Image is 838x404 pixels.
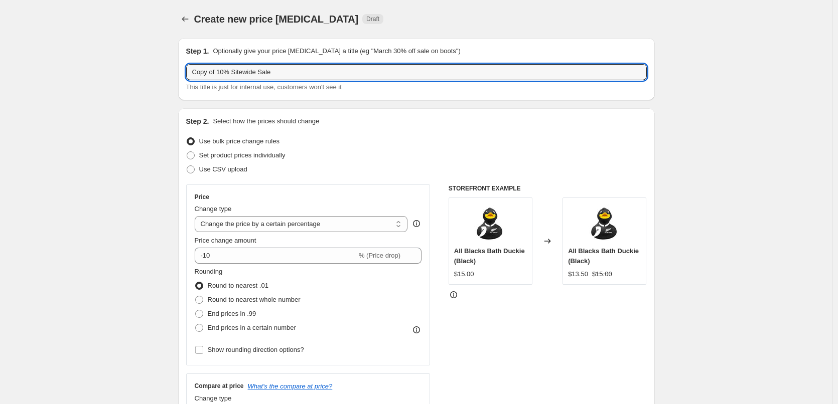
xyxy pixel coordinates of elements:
[585,203,625,243] img: all-blacks-bath-duck-635169071150-7115_80x.jpg
[186,83,342,91] span: This title is just for internal use, customers won't see it
[213,116,319,126] p: Select how the prices should change
[186,116,209,126] h2: Step 2.
[195,394,232,402] span: Change type
[195,248,357,264] input: -15
[186,64,647,80] input: 30% off holiday sale
[568,269,588,279] div: $13.50
[195,268,223,275] span: Rounding
[194,14,359,25] span: Create new price [MEDICAL_DATA]
[195,382,244,390] h3: Compare at price
[195,205,232,213] span: Change type
[199,151,286,159] span: Set product prices individually
[366,15,379,23] span: Draft
[195,237,256,244] span: Price change amount
[199,165,247,173] span: Use CSV upload
[186,46,209,56] h2: Step 1.
[208,296,301,303] span: Round to nearest whole number
[208,310,256,317] span: End prices in .99
[178,12,192,26] button: Price change jobs
[195,193,209,201] h3: Price
[449,184,647,192] h6: STOREFRONT EXAMPLE
[208,346,304,353] span: Show rounding direction options?
[568,247,639,265] span: All Blacks Bath Duckie (Black)
[213,46,460,56] p: Optionally give your price [MEDICAL_DATA] a title (eg "March 30% off sale on boots")
[248,382,333,390] button: What's the compare at price?
[208,282,268,289] span: Round to nearest .01
[208,324,296,331] span: End prices in a certain number
[454,269,474,279] div: $15.00
[359,252,400,259] span: % (Price drop)
[454,247,525,265] span: All Blacks Bath Duckie (Black)
[199,137,280,145] span: Use bulk price change rules
[470,203,510,243] img: all-blacks-bath-duck-635169071150-7115_80x.jpg
[592,269,612,279] strike: $15.00
[411,219,422,229] div: help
